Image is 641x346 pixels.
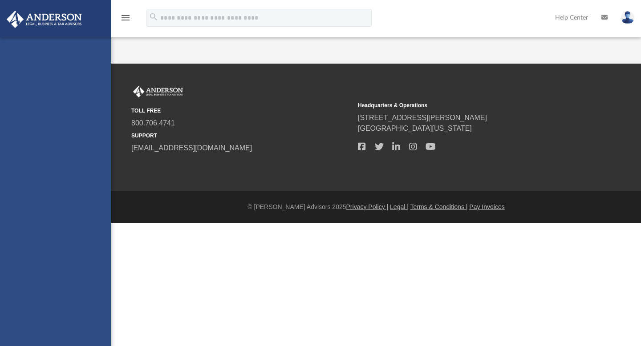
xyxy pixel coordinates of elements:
[111,202,641,212] div: © [PERSON_NAME] Advisors 2025
[4,11,85,28] img: Anderson Advisors Platinum Portal
[131,132,352,140] small: SUPPORT
[131,119,175,127] a: 800.706.4741
[390,203,409,210] a: Legal |
[358,114,487,121] a: [STREET_ADDRESS][PERSON_NAME]
[621,11,634,24] img: User Pic
[131,144,252,152] a: [EMAIL_ADDRESS][DOMAIN_NAME]
[120,17,131,23] a: menu
[358,101,578,109] small: Headquarters & Operations
[149,12,158,22] i: search
[120,12,131,23] i: menu
[131,86,185,97] img: Anderson Advisors Platinum Portal
[346,203,389,210] a: Privacy Policy |
[469,203,504,210] a: Pay Invoices
[410,203,468,210] a: Terms & Conditions |
[131,107,352,115] small: TOLL FREE
[358,125,472,132] a: [GEOGRAPHIC_DATA][US_STATE]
